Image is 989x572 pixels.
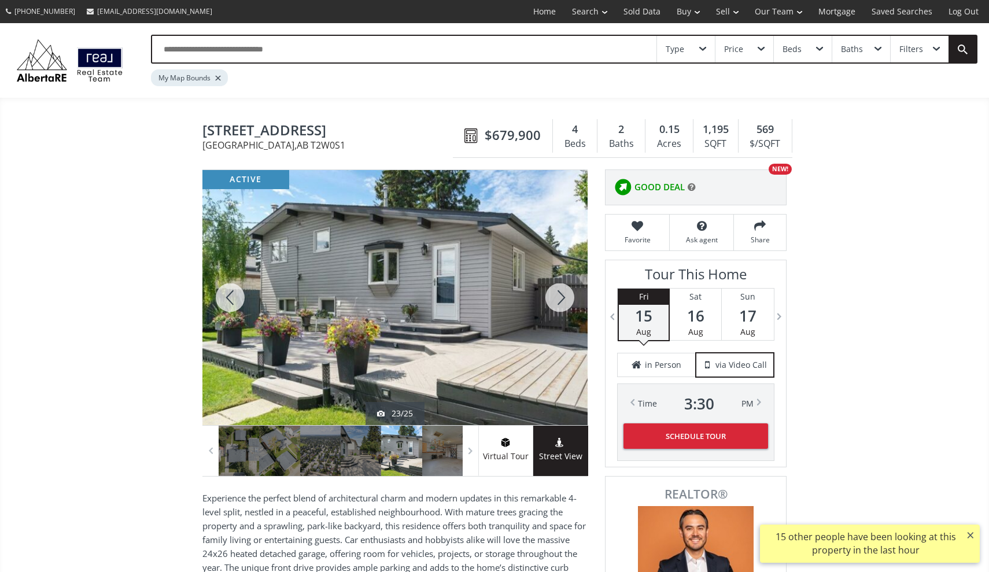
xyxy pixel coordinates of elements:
div: active [202,170,289,189]
img: rating icon [611,176,634,199]
div: Sat [670,289,721,305]
div: Time PM [638,396,754,412]
div: Baths [603,135,639,153]
div: Fri [619,289,669,305]
span: in Person [645,359,681,371]
a: virtual tour iconVirtual Tour [478,426,533,476]
span: Share [740,235,780,245]
span: Virtual Tour [478,450,533,463]
h3: Tour This Home [617,266,774,288]
div: 0.15 [651,122,687,137]
div: Beds [783,45,802,53]
div: Filters [899,45,923,53]
span: 17 [722,308,774,324]
div: 2 [603,122,639,137]
span: 6 Snowdon Crescent SW [202,123,459,141]
span: GOOD DEAL [634,181,685,193]
span: Aug [740,326,755,337]
div: Acres [651,135,687,153]
div: 6 Snowdon Crescent SW Calgary, AB T2W0S1 - Photo 23 of 25 [202,170,588,425]
span: [PHONE_NUMBER] [14,6,75,16]
button: Schedule Tour [623,423,768,449]
span: 3 : 30 [684,396,714,412]
div: My Map Bounds [151,69,228,86]
span: [GEOGRAPHIC_DATA] , AB T2W0S1 [202,141,459,150]
a: [EMAIL_ADDRESS][DOMAIN_NAME] [81,1,218,22]
img: virtual tour icon [500,438,511,447]
img: Logo [12,36,128,85]
span: 1,195 [703,122,729,137]
div: 569 [744,122,786,137]
div: Sun [722,289,774,305]
div: 4 [559,122,591,137]
span: [EMAIL_ADDRESS][DOMAIN_NAME] [97,6,212,16]
div: Price [724,45,743,53]
span: Aug [688,326,703,337]
div: 15 other people have been looking at this property in the last hour [766,530,965,557]
span: 16 [670,308,721,324]
span: Street View [533,450,588,463]
span: Favorite [611,235,663,245]
div: $/SQFT [744,135,786,153]
div: NEW! [769,164,792,175]
span: Ask agent [676,235,728,245]
span: REALTOR® [618,488,773,500]
span: 15 [619,308,669,324]
span: via Video Call [715,359,767,371]
div: Baths [841,45,863,53]
button: × [961,525,980,545]
div: Beds [559,135,591,153]
div: 23/25 [377,408,413,419]
span: $679,900 [485,126,541,144]
div: Type [666,45,684,53]
div: SQFT [699,135,732,153]
span: Aug [636,326,651,337]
